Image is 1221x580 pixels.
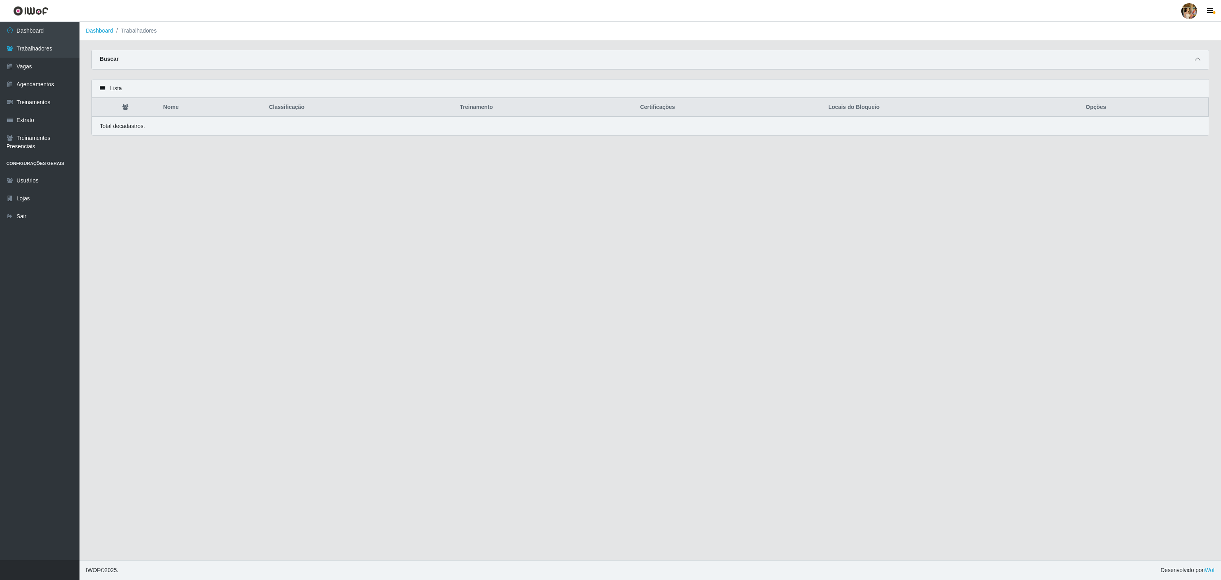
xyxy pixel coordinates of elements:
p: Total de cadastros. [100,122,145,130]
th: Certificações [635,98,823,117]
a: Dashboard [86,27,113,34]
th: Opções [1081,98,1209,117]
th: Classificação [264,98,455,117]
nav: breadcrumb [79,22,1221,40]
a: iWof [1204,567,1215,573]
span: © 2025 . [86,566,118,574]
span: IWOF [86,567,101,573]
th: Nome [159,98,264,117]
li: Trabalhadores [113,27,157,35]
th: Locais do Bloqueio [824,98,1081,117]
img: CoreUI Logo [13,6,48,16]
th: Treinamento [455,98,636,117]
strong: Buscar [100,56,118,62]
div: Lista [92,80,1209,98]
span: Desenvolvido por [1161,566,1215,574]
